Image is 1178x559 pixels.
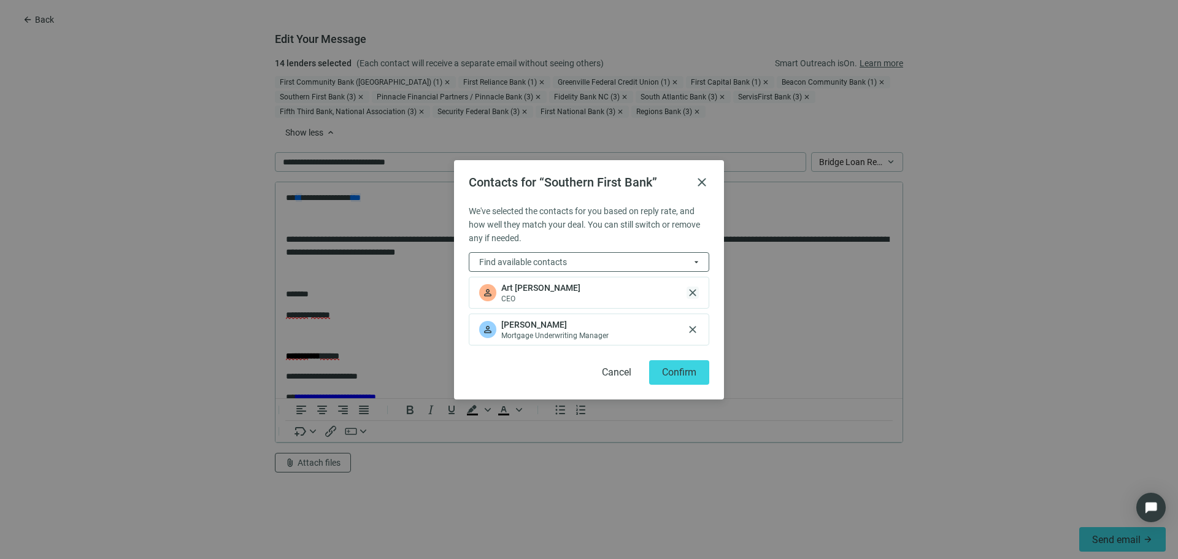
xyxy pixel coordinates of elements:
h2: Contacts for “Southern First Bank” [469,175,690,190]
span: person [482,287,493,298]
span: We've selected the contacts for you based on reply rate, and how well they match your deal. You c... [469,206,700,243]
button: close [687,287,699,299]
span: Mortgage Underwriting Manager [501,331,609,341]
span: [PERSON_NAME] [501,318,609,331]
span: Cancel [602,366,631,378]
span: arrow_drop_down [691,257,701,267]
span: Art [PERSON_NAME] [501,282,580,294]
span: person [482,324,493,335]
button: Cancel [589,360,644,385]
button: close [687,323,699,336]
span: CEO [501,294,580,304]
span: Confirm [662,366,696,378]
div: Open Intercom Messenger [1136,493,1166,522]
button: Find available contactsarrow_drop_down [469,252,709,272]
button: Confirm [649,360,709,385]
button: close [695,175,709,190]
span: Find available contacts [479,257,567,267]
body: Rich Text Area. Press ALT-0 for help. [10,10,617,283]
